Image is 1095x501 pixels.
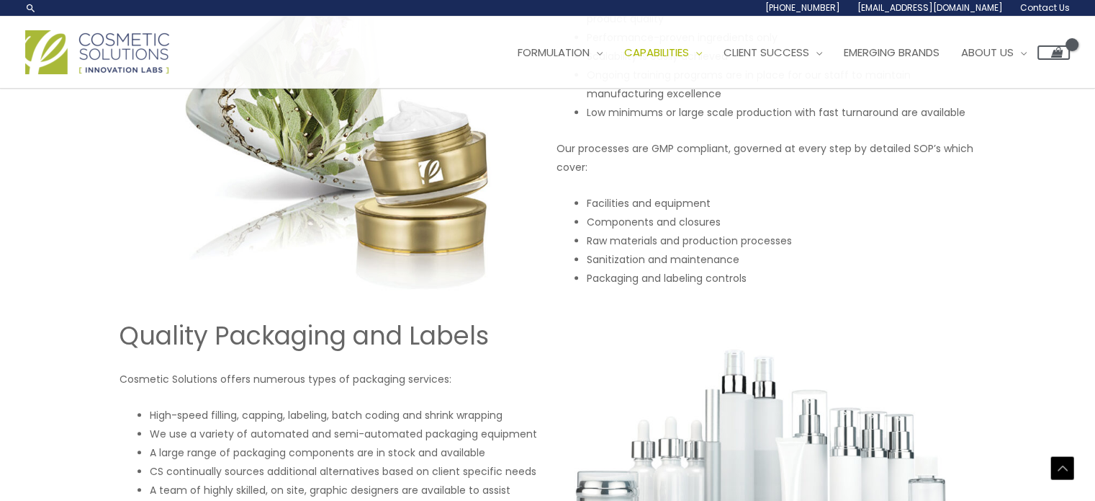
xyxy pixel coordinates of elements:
a: View Shopping Cart, empty [1037,45,1070,60]
a: About Us [950,31,1037,74]
span: Contact Us [1020,1,1070,14]
span: Emerging Brands [844,45,939,60]
span: Capabilities [624,45,689,60]
span: Client Success [724,45,809,60]
a: Search icon link [25,2,37,14]
li: Raw materials and production processes [587,231,976,250]
span: About Us [961,45,1014,60]
nav: Site Navigation [496,31,1070,74]
a: Client Success [713,31,833,74]
li: Components and closures [587,213,976,231]
li: We use a variety of automated and semi-automated packaging equipment [150,425,539,443]
a: Formulation [507,31,613,74]
a: Capabilities [613,31,713,74]
li: CS continually sources additional alternatives based on client specific needs [150,462,539,481]
span: [EMAIL_ADDRESS][DOMAIN_NAME] [857,1,1003,14]
span: [PHONE_NUMBER] [765,1,840,14]
li: High-speed filling, capping, labeling, batch coding and shrink wrapping [150,406,539,425]
li: A large range of packaging components are in stock and available [150,443,539,462]
p: Our processes are GMP compliant, governed at every step by detailed SOP’s which cover: [556,139,976,177]
h2: Quality Packaging and Labels [120,319,539,353]
li: Low minimums or large scale production with fast turnaround are available [587,103,976,122]
a: Emerging Brands [833,31,950,74]
img: Cosmetic Solutions Logo [25,30,169,74]
li: Packaging and labeling controls [587,269,976,288]
span: Formulation [518,45,590,60]
li: Sanitization and maintenance [587,250,976,269]
p: Cosmetic Solutions offers numerous types of packaging services: [120,370,539,389]
li: Facilities and equipment [587,194,976,213]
